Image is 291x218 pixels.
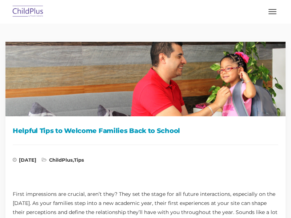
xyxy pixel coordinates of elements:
[49,157,73,163] a: ChildPlus
[13,125,278,136] h1: Helpful Tips to Welcome Families Back to School
[11,3,45,20] img: ChildPlus by Procare Solutions
[42,158,84,165] span: ,
[13,158,36,165] span: [DATE]
[74,157,84,163] a: Tips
